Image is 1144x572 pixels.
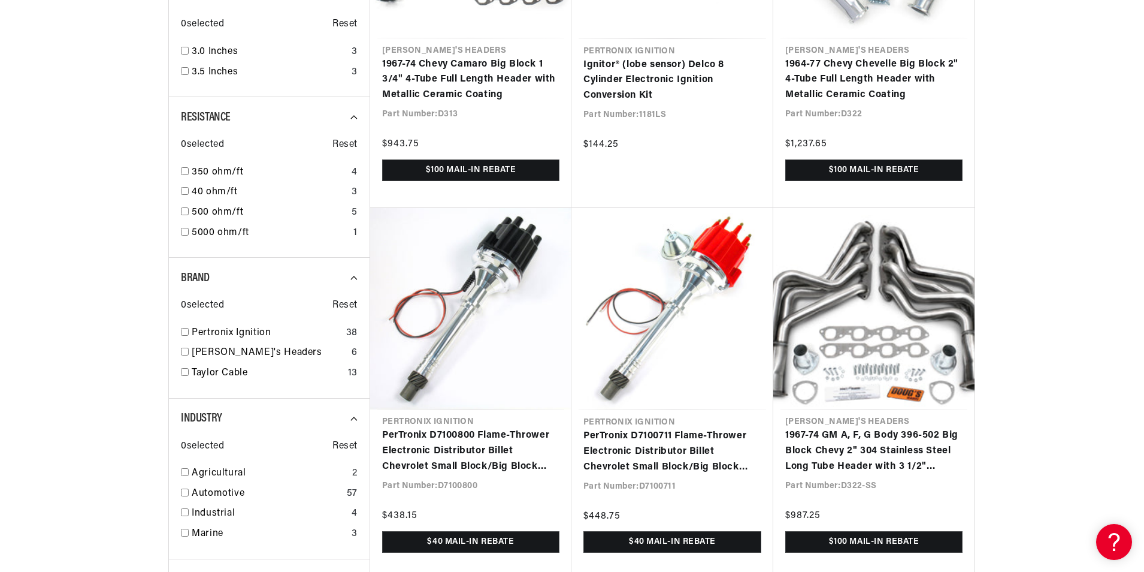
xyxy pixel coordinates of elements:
[192,225,349,241] a: 5000 ohm/ft
[192,326,341,341] a: Pertronix Ignition
[181,439,224,454] span: 0 selected
[192,466,347,481] a: Agricultural
[192,506,347,522] a: Industrial
[382,57,559,103] a: 1967-74 Chevy Camaro Big Block 1 3/4" 4-Tube Full Length Header with Metallic Ceramic Coating
[785,57,963,103] a: 1964-77 Chevy Chevelle Big Block 2" 4-Tube Full Length Header with Metallic Ceramic Coating
[192,44,347,60] a: 3.0 Inches
[192,526,347,542] a: Marine
[382,428,559,474] a: PerTronix D7100800 Flame-Thrower Electronic Distributor Billet Chevrolet Small Block/Big Block wi...
[348,366,358,381] div: 13
[346,326,358,341] div: 38
[192,65,347,80] a: 3.5 Inches
[181,298,224,314] span: 0 selected
[332,137,358,153] span: Reset
[352,345,358,361] div: 6
[332,17,358,32] span: Reset
[181,413,222,425] span: Industry
[192,345,347,361] a: [PERSON_NAME]'s Headers
[352,205,358,221] div: 5
[352,165,358,180] div: 4
[353,225,358,241] div: 1
[347,486,358,502] div: 57
[352,526,358,542] div: 3
[192,205,347,221] a: 500 ohm/ft
[583,429,761,475] a: PerTronix D7100711 Flame-Thrower Electronic Distributor Billet Chevrolet Small Block/Big Block wi...
[192,486,342,502] a: Automotive
[352,506,358,522] div: 4
[181,17,224,32] span: 0 selected
[192,185,347,200] a: 40 ohm/ft
[352,185,358,200] div: 3
[181,272,210,284] span: Brand
[181,112,231,124] span: Resistance
[332,439,358,454] span: Reset
[583,58,761,104] a: Ignitor® (lobe sensor) Delco 8 Cylinder Electronic Ignition Conversion Kit
[352,65,358,80] div: 3
[192,165,347,180] a: 350 ohm/ft
[192,366,343,381] a: Taylor Cable
[785,428,963,474] a: 1967-74 GM A, F, G Body 396-502 Big Block Chevy 2" 304 Stainless Steel Long Tube Header with 3 1/...
[352,44,358,60] div: 3
[181,137,224,153] span: 0 selected
[332,298,358,314] span: Reset
[352,466,358,481] div: 2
